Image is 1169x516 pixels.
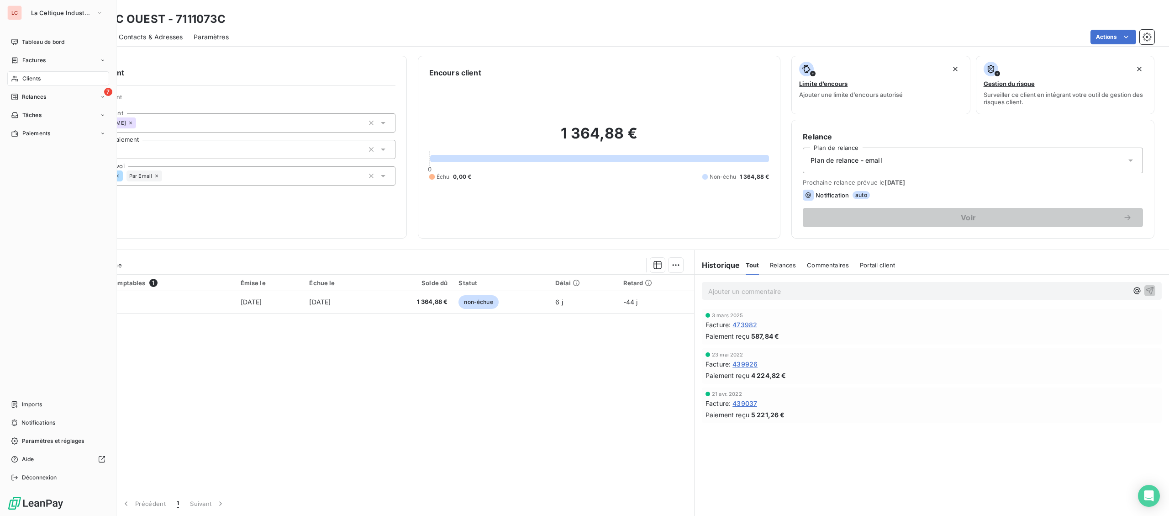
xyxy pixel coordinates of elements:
button: Gestion du risqueSurveiller ce client en intégrant votre outil de gestion des risques client. [976,56,1154,114]
span: 6 j [555,298,563,306]
span: -44 j [623,298,638,306]
span: 5 221,26 € [751,410,785,420]
span: 1 [149,279,158,287]
span: 1 364,88 € [740,173,769,181]
span: Limite d’encours [799,80,848,87]
span: Déconnexion [22,473,57,482]
h6: Encours client [429,67,481,78]
img: Logo LeanPay [7,496,64,511]
span: Tableau de bord [22,38,64,46]
span: Facture : [706,399,731,408]
button: Actions [1090,30,1136,44]
span: 473982 [732,320,757,330]
span: 7 [104,88,112,96]
span: Propriétés Client [74,93,395,106]
button: Limite d’encoursAjouter une limite d’encours autorisé [791,56,970,114]
span: Imports [22,400,42,409]
span: 1 364,88 € [379,298,448,307]
span: [DATE] [241,298,262,306]
span: Voir [814,214,1123,221]
span: Paiement reçu [706,331,749,341]
h2: 1 364,88 € [429,124,769,152]
span: [DATE] [885,179,905,186]
span: 439926 [732,359,758,369]
span: Non-échu [710,173,736,181]
span: Notification [816,192,849,199]
input: Ajouter une valeur [162,172,169,180]
span: Contacts & Adresses [119,32,183,42]
span: Surveiller ce client en intégrant votre outil de gestion des risques client. [984,91,1147,106]
span: Portail client [860,261,895,269]
span: Paramètres [194,32,229,42]
span: Tout [746,261,759,269]
span: 1 [177,499,179,508]
span: Plan de relance - email [811,156,882,165]
div: Délai [555,279,612,287]
div: Pièces comptables [89,279,229,287]
span: 4 224,82 € [751,371,786,380]
div: Retard [623,279,689,287]
span: 23 mai 2022 [712,352,743,357]
span: Paiement reçu [706,371,749,380]
div: Émise le [241,279,299,287]
h6: Informations client [55,67,395,78]
span: 0 [428,165,432,173]
span: Notifications [21,419,55,427]
span: Relances [22,93,46,101]
span: Factures [22,56,46,64]
span: 439037 [732,399,757,408]
span: Facture : [706,359,731,369]
span: Clients [22,74,41,83]
span: Paiements [22,129,50,138]
div: Échue le [309,279,368,287]
span: Relances [770,261,796,269]
span: non-échue [458,295,498,309]
span: Paiement reçu [706,410,749,420]
input: Ajouter une valeur [136,119,143,127]
span: Par Email [129,173,152,179]
span: [DATE] [309,298,331,306]
span: 3 mars 2025 [712,313,743,318]
div: Statut [458,279,544,287]
span: Échu [437,173,450,181]
span: 21 avr. 2022 [712,391,742,397]
span: Facture : [706,320,731,330]
h6: Relance [803,131,1143,142]
span: auto [853,191,870,199]
button: Suivant [184,494,231,513]
span: Commentaires [807,261,849,269]
button: Précédent [116,494,171,513]
span: Tâches [22,111,42,119]
span: Paramètres et réglages [22,437,84,445]
div: Solde dû [379,279,448,287]
span: Aide [22,455,34,463]
div: LC [7,5,22,20]
span: Ajouter une limite d’encours autorisé [799,91,903,98]
button: Voir [803,208,1143,227]
h6: Historique [695,260,740,271]
span: La Celtique Industrielle [31,9,92,16]
button: 1 [171,494,184,513]
div: Open Intercom Messenger [1138,485,1160,507]
h3: PREFAC OUEST - 7111073C [80,11,226,27]
span: Gestion du risque [984,80,1035,87]
a: Aide [7,452,109,467]
span: 587,84 € [751,331,779,341]
span: Prochaine relance prévue le [803,179,1143,186]
span: 0,00 € [453,173,471,181]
